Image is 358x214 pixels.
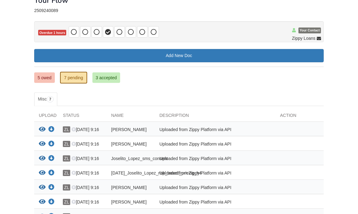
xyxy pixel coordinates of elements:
span: ZL [63,199,70,205]
span: [DATE]_Joselito_Lopez_risk_based_pricing_h4 [111,171,201,175]
div: Uploaded from Zippy Platform via API [155,141,276,149]
a: Download Joselito_Lopez_sms_consent [48,156,55,161]
a: 7 pending [60,72,87,84]
span: ZL [63,141,70,147]
a: Download Joselito_Lopez_esign_consent [48,127,55,132]
div: Name [107,112,155,121]
a: Download 09-25-2025_Joselito_Lopez_risk_based_pricing_h4 [48,171,55,176]
span: [DATE] 9:16 [71,156,99,161]
div: Uploaded from Zippy Platform via API [155,155,276,163]
span: [PERSON_NAME] [111,185,147,190]
div: Action [275,112,324,121]
span: [DATE] 9:16 [71,127,99,132]
div: Upload [34,112,58,121]
span: 7 [47,96,54,102]
span: Overdue 1 hours [38,30,66,36]
button: View Joselito_Lopez_sms_consent [39,155,46,162]
span: Joselito_Lopez_sms_consent [111,156,168,161]
div: Uploaded from Zippy Platform via API [155,170,276,178]
span: Your Contact [299,28,321,34]
button: View Joselito_Lopez_true_and_correct_consent [39,141,46,147]
div: 2509240089 [34,8,324,13]
button: View Joselito_Lopez_terms_of_use [39,199,46,205]
a: Add New Doc [34,49,324,62]
span: ZL [63,126,70,133]
a: 5 owed [34,72,55,83]
div: Uploaded from Zippy Platform via API [155,126,276,134]
span: ZL [63,170,70,176]
div: Status [58,112,107,121]
span: [DATE] 9:16 [71,142,99,146]
span: Zippy Loans [292,35,315,41]
button: View Joselito_Lopez_esign_consent [39,126,46,133]
a: Misc [34,93,57,106]
button: View Joselito_Lopez_credit_authorization [39,184,46,191]
a: Download Joselito_Lopez_credit_authorization [48,185,55,190]
a: 3 accepted [92,72,120,83]
span: [PERSON_NAME] [111,127,147,132]
span: [PERSON_NAME] [111,142,147,146]
span: ZL [63,184,70,191]
a: Download Joselito_Lopez_true_and_correct_consent [48,142,55,147]
span: ZL [63,155,70,162]
div: Description [155,112,276,121]
span: [DATE] 9:16 [71,200,99,204]
span: [DATE] 9:16 [71,185,99,190]
div: Uploaded from Zippy Platform via API [155,184,276,192]
button: View 09-25-2025_Joselito_Lopez_risk_based_pricing_h4 [39,170,46,176]
span: [PERSON_NAME] [111,200,147,204]
span: [DATE] 9:16 [71,171,99,175]
div: Uploaded from Zippy Platform via API [155,199,276,207]
a: Download Joselito_Lopez_terms_of_use [48,200,55,205]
